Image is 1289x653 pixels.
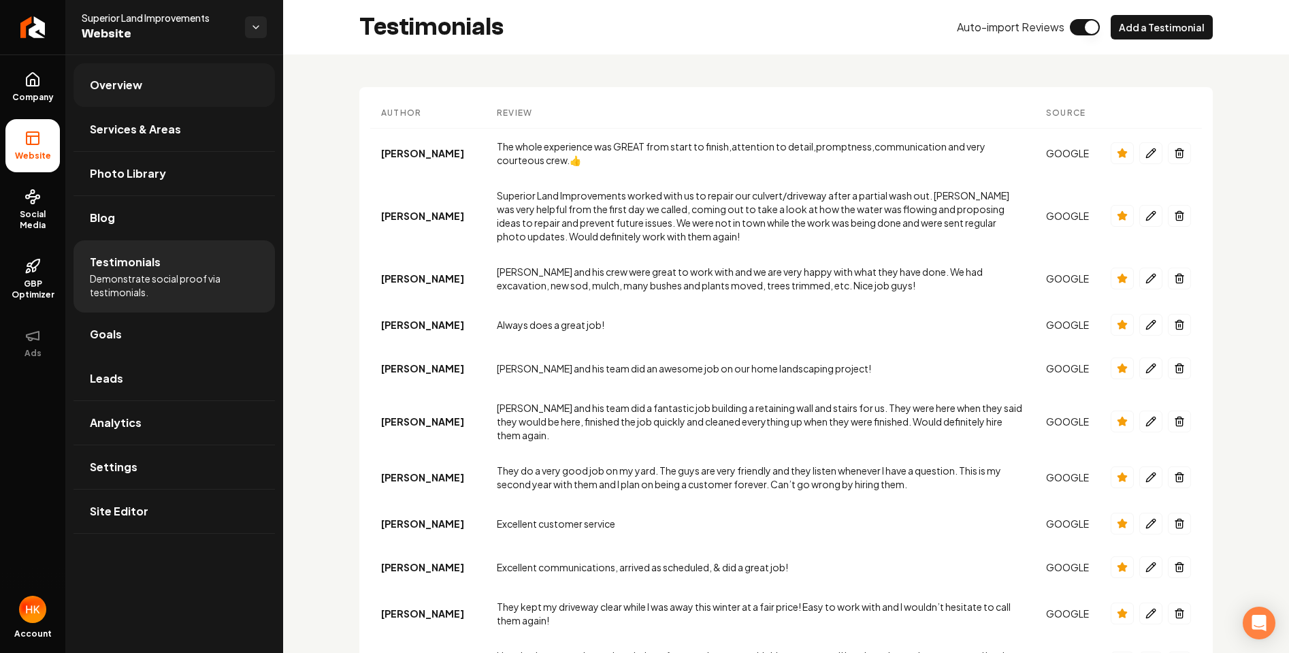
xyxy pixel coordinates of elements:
[497,464,1024,491] div: They do a very good job on my yard. The guys are very friendly and they listen whenever I have a ...
[1046,415,1089,428] div: GOOGLE
[5,317,60,370] button: Ads
[381,415,475,428] div: [PERSON_NAME]
[381,209,475,223] div: [PERSON_NAME]
[74,196,275,240] a: Blog
[5,278,60,300] span: GBP Optimizer
[1046,607,1089,620] div: GOOGLE
[19,596,46,623] img: Harley Keranen
[74,401,275,445] a: Analytics
[381,146,475,160] div: [PERSON_NAME]
[74,357,275,400] a: Leads
[497,600,1024,627] div: They kept my driveway clear while I was away this winter at a fair price! Easy to work with and I...
[359,14,504,41] h2: Testimonials
[1046,318,1089,332] div: GOOGLE
[5,247,60,311] a: GBP Optimizer
[90,121,181,138] span: Services & Areas
[370,98,486,129] th: Author
[486,98,1035,129] th: Review
[497,318,1024,332] div: Always does a great job!
[381,318,475,332] div: [PERSON_NAME]
[90,77,142,93] span: Overview
[1046,560,1089,574] div: GOOGLE
[1243,607,1275,639] div: Open Intercom Messenger
[1035,98,1100,129] th: Source
[381,560,475,574] div: [PERSON_NAME]
[381,471,475,484] div: [PERSON_NAME]
[14,628,52,639] span: Account
[381,272,475,285] div: [PERSON_NAME]
[1046,146,1089,160] div: GOOGLE
[90,272,259,299] span: Demonstrate social proof via testimonials.
[82,25,234,44] span: Website
[90,415,142,431] span: Analytics
[90,459,137,475] span: Settings
[497,401,1024,442] div: [PERSON_NAME] and his team did a fantastic job building a retaining wall and stairs for us. They ...
[1046,209,1089,223] div: GOOGLE
[10,150,56,161] span: Website
[1046,272,1089,285] div: GOOGLE
[90,503,148,520] span: Site Editor
[5,178,60,242] a: Social Media
[381,362,475,375] div: [PERSON_NAME]
[90,326,122,343] span: Goals
[1046,517,1089,530] div: GOOGLE
[90,210,115,226] span: Blog
[381,607,475,620] div: [PERSON_NAME]
[20,16,46,38] img: Rebolt Logo
[1046,471,1089,484] div: GOOGLE
[19,348,47,359] span: Ads
[497,140,1024,167] div: The whole experience was GREAT from start to finish,attention to detail,promptness,communication ...
[90,254,161,270] span: Testimonials
[74,63,275,107] a: Overview
[74,445,275,489] a: Settings
[7,92,59,103] span: Company
[90,165,166,182] span: Photo Library
[497,265,1024,292] div: [PERSON_NAME] and his crew were great to work with and we are very happy with what they have done...
[74,313,275,356] a: Goals
[90,370,123,387] span: Leads
[74,490,275,533] a: Site Editor
[5,61,60,114] a: Company
[74,108,275,151] a: Services & Areas
[381,517,475,530] div: [PERSON_NAME]
[497,560,1024,574] div: Excellent communications, arrived as scheduled, & did a great job!
[1111,15,1213,39] button: Add a Testimonial
[497,517,1024,530] div: Excellent customer service
[19,596,46,623] button: Open user button
[74,152,275,195] a: Photo Library
[957,19,1064,35] span: Auto-import Reviews
[5,209,60,231] span: Social Media
[82,11,234,25] span: Superior Land Improvements
[497,189,1024,243] div: Superior Land Improvements worked with us to repair our culvert/driveway after a partial wash out...
[497,362,1024,375] div: [PERSON_NAME] and his team did an awesome job on our home landscaping project!
[1046,362,1089,375] div: GOOGLE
